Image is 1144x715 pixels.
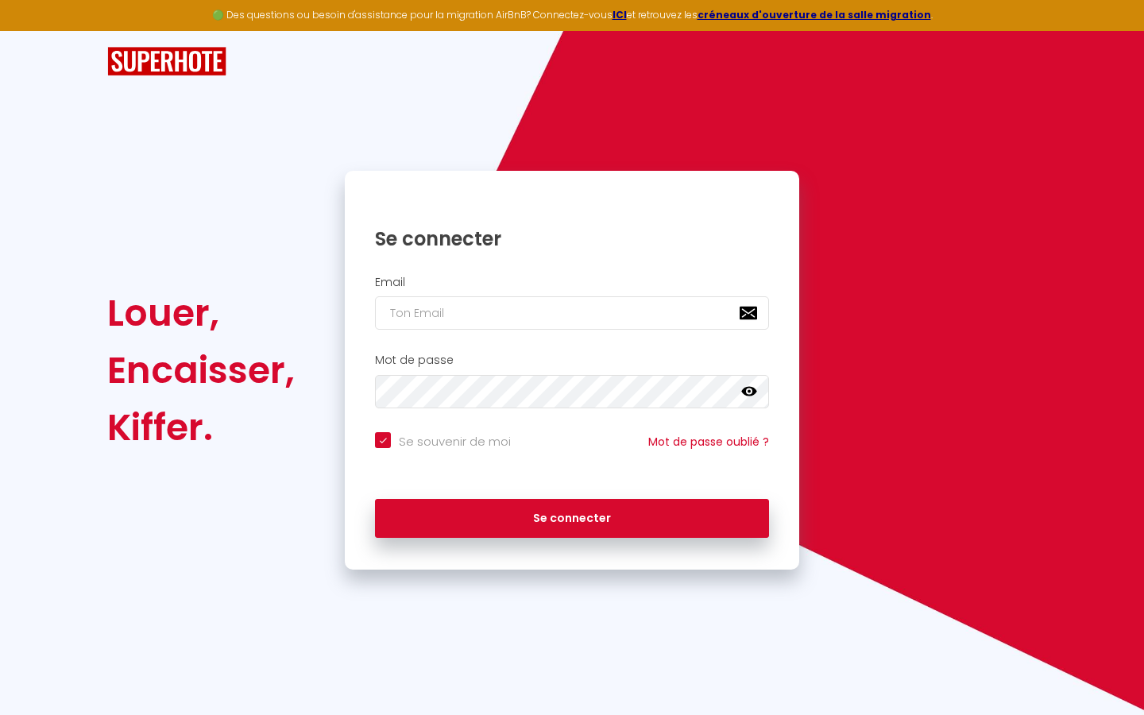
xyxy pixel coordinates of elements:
[698,8,931,21] a: créneaux d'ouverture de la salle migration
[648,434,769,450] a: Mot de passe oublié ?
[107,399,295,456] div: Kiffer.
[375,276,769,289] h2: Email
[375,226,769,251] h1: Se connecter
[375,354,769,367] h2: Mot de passe
[107,342,295,399] div: Encaisser,
[613,8,627,21] a: ICI
[107,47,226,76] img: SuperHote logo
[375,296,769,330] input: Ton Email
[13,6,60,54] button: Ouvrir le widget de chat LiveChat
[375,499,769,539] button: Se connecter
[107,284,295,342] div: Louer,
